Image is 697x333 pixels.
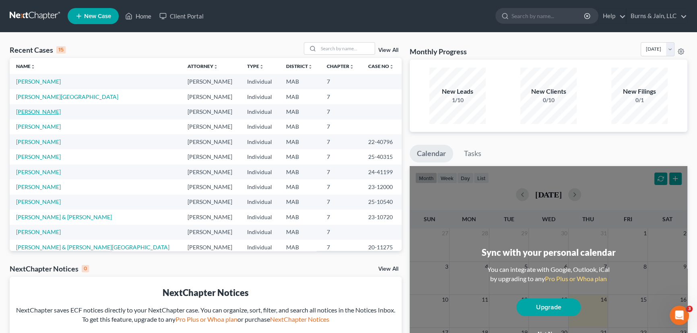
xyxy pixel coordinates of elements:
a: [PERSON_NAME] & [PERSON_NAME][GEOGRAPHIC_DATA] [16,244,169,251]
a: Pro Plus or Whoa plan [545,275,607,282]
td: Individual [241,240,280,255]
td: MAB [280,179,320,194]
td: 7 [320,225,362,240]
td: 23-12000 [362,179,402,194]
td: Individual [241,89,280,104]
div: 15 [56,46,66,53]
td: 23-10720 [362,210,402,224]
td: [PERSON_NAME] [181,164,241,179]
a: [PERSON_NAME] [16,169,61,175]
input: Search by name... [318,43,375,54]
div: New Leads [429,87,486,96]
td: MAB [280,240,320,255]
div: Sync with your personal calendar [482,246,616,259]
a: [PERSON_NAME] [16,153,61,160]
div: NextChapter Notices [16,286,395,299]
td: MAB [280,119,320,134]
a: [PERSON_NAME] [16,138,61,145]
a: Districtunfold_more [286,63,313,69]
td: 7 [320,119,362,134]
td: 7 [320,210,362,224]
td: 20-11275 [362,240,402,255]
td: [PERSON_NAME] [181,195,241,210]
a: Case Nounfold_more [368,63,394,69]
td: Individual [241,119,280,134]
td: [PERSON_NAME] [181,240,241,255]
td: 7 [320,134,362,149]
td: MAB [280,195,320,210]
a: [PERSON_NAME] [16,228,61,235]
td: Individual [241,149,280,164]
a: [PERSON_NAME] [16,123,61,130]
div: 0/10 [520,96,577,104]
td: 25-10540 [362,195,402,210]
td: Individual [241,134,280,149]
a: Calendar [410,145,453,162]
td: 25-40315 [362,149,402,164]
td: Individual [241,210,280,224]
td: 7 [320,179,362,194]
td: 7 [320,89,362,104]
td: Individual [241,225,280,240]
div: 1/10 [429,96,486,104]
a: [PERSON_NAME] & [PERSON_NAME] [16,214,112,220]
td: 7 [320,74,362,89]
input: Search by name... [511,8,585,23]
div: NextChapter Notices [10,264,89,273]
i: unfold_more [389,64,394,69]
div: NextChapter saves ECF notices directly to your NextChapter case. You can organize, sort, filter, ... [16,306,395,324]
a: View All [378,266,398,272]
td: [PERSON_NAME] [181,210,241,224]
td: MAB [280,134,320,149]
div: 0/1 [611,96,668,104]
a: [PERSON_NAME] [16,198,61,205]
a: Help [599,9,626,23]
div: New Clients [520,87,577,96]
td: [PERSON_NAME] [181,119,241,134]
td: [PERSON_NAME] [181,149,241,164]
a: [PERSON_NAME] [16,78,61,85]
a: View All [378,47,398,53]
a: [PERSON_NAME][GEOGRAPHIC_DATA] [16,93,118,100]
span: New Case [84,13,111,19]
td: [PERSON_NAME] [181,225,241,240]
td: Individual [241,164,280,179]
h3: Monthly Progress [410,47,467,56]
td: 7 [320,240,362,255]
i: unfold_more [31,64,35,69]
div: 0 [82,265,89,272]
td: [PERSON_NAME] [181,89,241,104]
span: 3 [686,306,693,312]
td: Individual [241,104,280,119]
a: Pro Plus or Whoa plan [175,315,237,323]
td: Individual [241,74,280,89]
a: Burns & Jain, LLC [627,9,687,23]
a: Tasks [457,145,489,162]
div: You can integrate with Google, Outlook, iCal by upgrading to any [484,265,613,284]
td: MAB [280,74,320,89]
iframe: Intercom live chat [670,306,689,325]
i: unfold_more [349,64,354,69]
i: unfold_more [259,64,264,69]
td: MAB [280,164,320,179]
td: Individual [241,179,280,194]
a: Home [121,9,155,23]
td: 7 [320,104,362,119]
td: MAB [280,89,320,104]
td: [PERSON_NAME] [181,134,241,149]
a: Typeunfold_more [247,63,264,69]
td: [PERSON_NAME] [181,74,241,89]
td: 7 [320,164,362,179]
div: Recent Cases [10,45,66,55]
a: [PERSON_NAME] [16,108,61,115]
a: Upgrade [516,298,581,316]
td: MAB [280,104,320,119]
i: unfold_more [308,64,313,69]
td: MAB [280,210,320,224]
a: Nameunfold_more [16,63,35,69]
td: [PERSON_NAME] [181,104,241,119]
td: 7 [320,149,362,164]
td: MAB [280,149,320,164]
td: 7 [320,195,362,210]
a: [PERSON_NAME] [16,183,61,190]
